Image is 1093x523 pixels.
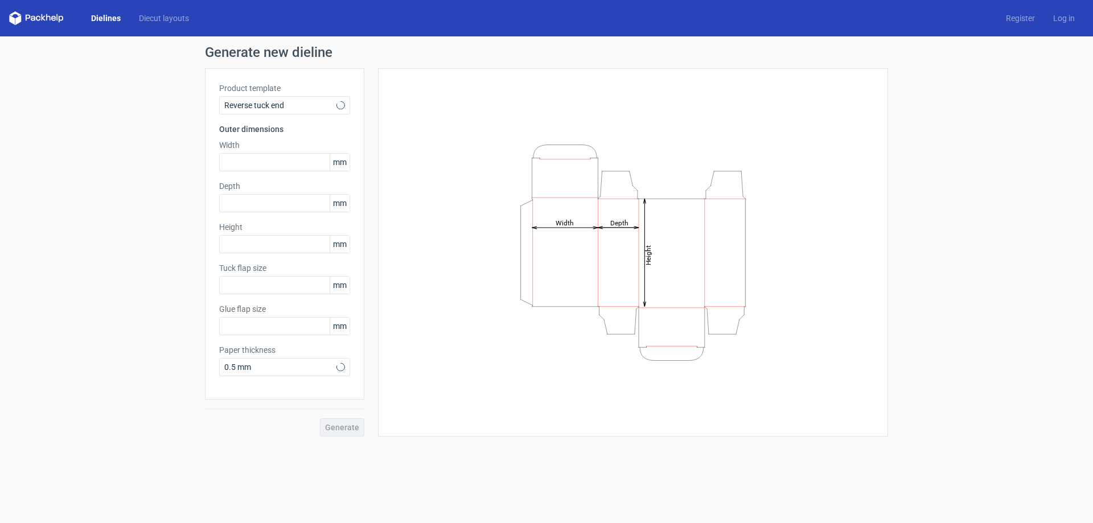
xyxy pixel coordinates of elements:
[330,277,350,294] span: mm
[997,13,1044,24] a: Register
[224,100,336,111] span: Reverse tuck end
[224,361,336,373] span: 0.5 mm
[205,46,888,59] h1: Generate new dieline
[219,180,350,192] label: Depth
[556,219,574,227] tspan: Width
[330,154,350,171] span: mm
[330,195,350,212] span: mm
[610,219,628,227] tspan: Depth
[330,318,350,335] span: mm
[219,139,350,151] label: Width
[219,83,350,94] label: Product template
[219,123,350,135] h3: Outer dimensions
[82,13,130,24] a: Dielines
[219,303,350,315] label: Glue flap size
[219,221,350,233] label: Height
[1044,13,1084,24] a: Log in
[219,344,350,356] label: Paper thickness
[219,262,350,274] label: Tuck flap size
[130,13,198,24] a: Diecut layouts
[330,236,350,253] span: mm
[644,245,652,265] tspan: Height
